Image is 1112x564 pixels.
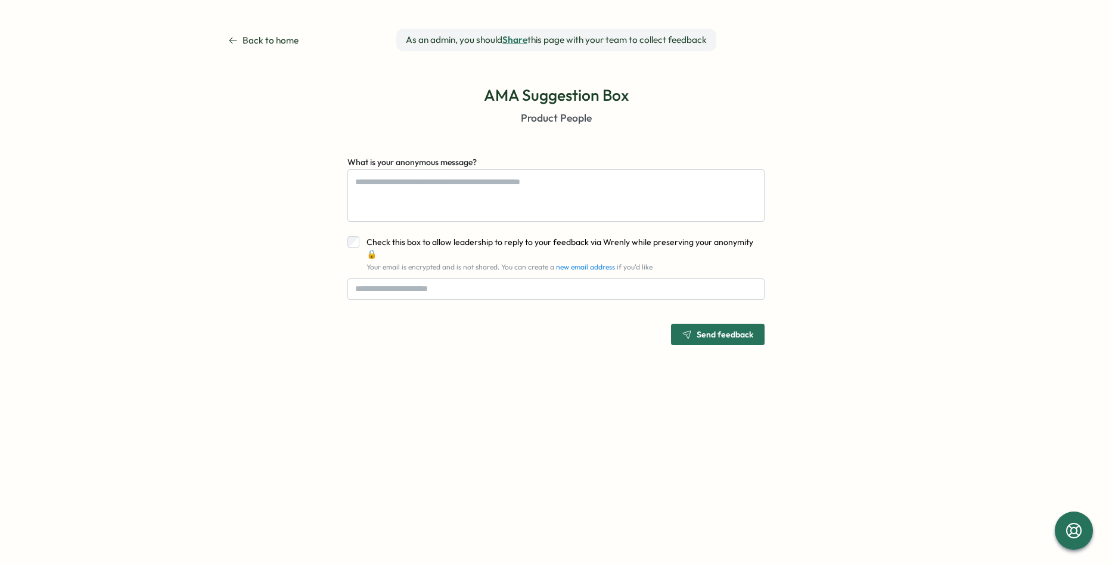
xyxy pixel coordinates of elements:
[366,237,753,259] span: Check this box to allow leadership to reply to your feedback via Wrenly while preserving your ano...
[502,35,527,45] button: Share
[484,85,629,106] p: AMA Suggestion Box
[556,262,615,271] a: new email address
[366,262,653,271] span: Your email is encrypted and is not shared. You can create a if you'd like
[347,156,477,169] label: What is your anonymous message?
[228,30,299,51] a: Back to home
[243,30,299,51] span: Back to home
[521,110,592,126] p: Product People
[697,330,753,339] span: Send feedback
[396,29,716,51] div: As an admin, you should this page with your team to collect feedback
[671,324,765,345] button: Send feedback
